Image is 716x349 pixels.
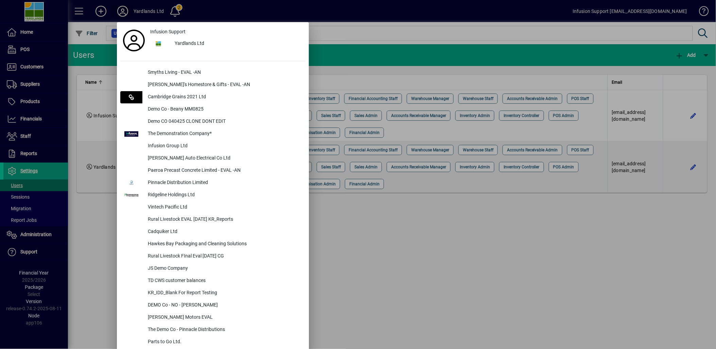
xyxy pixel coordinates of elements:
button: KR_IDD_Blank For Report Testing [120,287,305,299]
button: Vintech Pacific Ltd [120,201,305,214]
div: Demo CO 040425 CLONE DONT EDIT [142,116,305,128]
button: [PERSON_NAME] Auto Electrical Co Ltd [120,152,305,165]
button: Hawkes Bay Packaging and Cleaning Solutions [120,238,305,250]
button: DEMO Co - NO - [PERSON_NAME] [120,299,305,312]
div: Ridgeline Holdings Ltd [142,189,305,201]
div: Rural Livestock FInal Eval [DATE] CG [142,250,305,263]
div: Vintech Pacific Ltd [142,201,305,214]
a: Infusion Support [147,26,305,38]
button: Ridgeline Holdings Ltd [120,189,305,201]
div: Pinnacle Distribution Limited [142,177,305,189]
button: JS Demo Company [120,263,305,275]
div: [PERSON_NAME]'s Homestore & Gifts - EVAL -AN [142,79,305,91]
button: Smyths Living - EVAL -AN [120,67,305,79]
div: [PERSON_NAME] Auto Electrical Co Ltd [142,152,305,165]
button: The Demo Co - Pinnacle Distributions [120,324,305,336]
div: TD CWS customer balances [142,275,305,287]
button: Yardlands Ltd [147,38,305,50]
span: Infusion Support [150,28,186,35]
div: Smyths Living - EVAL -AN [142,67,305,79]
button: Demo Co - Beany MM0825 [120,103,305,116]
div: Hawkes Bay Packaging and Cleaning Solutions [142,238,305,250]
button: Cambridge Grains 2021 Ltd [120,91,305,103]
div: Paeroa Precast Concrete Limited - EVAL -AN [142,165,305,177]
div: The Demonstration Company* [142,128,305,140]
button: Rural Livestock FInal Eval [DATE] CG [120,250,305,263]
div: DEMO Co - NO - [PERSON_NAME] [142,299,305,312]
button: Parts to Go Ltd. [120,336,305,348]
button: Paeroa Precast Concrete Limited - EVAL -AN [120,165,305,177]
button: Demo CO 040425 CLONE DONT EDIT [120,116,305,128]
button: The Demonstration Company* [120,128,305,140]
button: Cadquiker Ltd [120,226,305,238]
div: KR_IDD_Blank For Report Testing [142,287,305,299]
div: Demo Co - Beany MM0825 [142,103,305,116]
div: Parts to Go Ltd. [142,336,305,348]
div: The Demo Co - Pinnacle Distributions [142,324,305,336]
div: Infusion Group Ltd [142,140,305,152]
div: JS Demo Company [142,263,305,275]
button: [PERSON_NAME]'s Homestore & Gifts - EVAL -AN [120,79,305,91]
button: Infusion Group Ltd [120,140,305,152]
button: [PERSON_NAME] Motors EVAL [120,312,305,324]
button: Pinnacle Distribution Limited [120,177,305,189]
div: Yardlands Ltd [169,38,305,50]
a: Profile [120,34,147,47]
button: TD CWS customer balances [120,275,305,287]
div: Cambridge Grains 2021 Ltd [142,91,305,103]
div: [PERSON_NAME] Motors EVAL [142,312,305,324]
button: Rural Livestock EVAL [DATE] KR_Reports [120,214,305,226]
div: Cadquiker Ltd [142,226,305,238]
div: Rural Livestock EVAL [DATE] KR_Reports [142,214,305,226]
